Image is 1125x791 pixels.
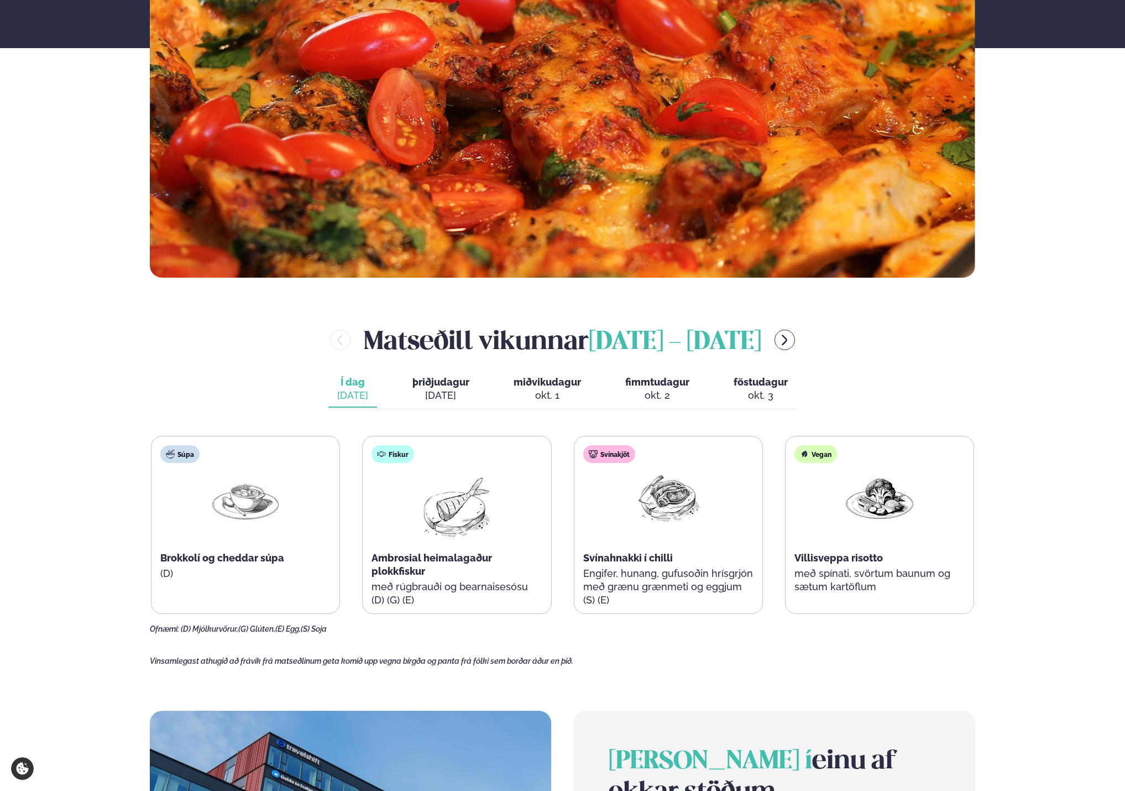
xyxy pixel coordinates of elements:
[800,450,809,459] img: Vegan.svg
[734,376,788,388] span: föstudagur
[160,567,331,580] p: (D)
[328,371,377,408] button: Í dag [DATE]
[794,567,965,594] p: með spínati, svörtum baunum og sætum kartöflum
[625,389,689,402] div: okt. 2
[514,376,581,388] span: miðvikudagur
[514,389,581,402] div: okt. 1
[633,472,704,523] img: Pork-Meat.png
[794,552,883,564] span: Villisveppa risotto
[794,445,837,463] div: Vegan
[412,389,469,402] div: [DATE]
[330,330,350,350] button: menu-btn-left
[364,322,761,358] h2: Matseðill vikunnar
[150,657,573,665] span: Vinsamlegast athugið að frávik frá matseðlinum geta komið upp vegna birgða og panta frá fólki sem...
[150,625,179,633] span: Ofnæmi:
[181,625,238,633] span: (D) Mjólkurvörur,
[421,472,492,543] img: fish.png
[412,376,469,388] span: þriðjudagur
[371,445,414,463] div: Fiskur
[583,567,754,607] p: Engifer, hunang, gufusoðin hrísgrjón með grænu grænmeti og eggjum (S) (E)
[377,450,386,459] img: fish.svg
[734,389,788,402] div: okt. 3
[725,371,797,408] button: föstudagur okt. 3
[166,450,175,459] img: soup.svg
[616,371,698,408] button: fimmtudagur okt. 2
[371,580,542,607] p: með rúgbrauði og bearnaisesósu (D) (G) (E)
[609,750,812,774] span: [PERSON_NAME] í
[625,376,689,388] span: fimmtudagur
[210,472,281,523] img: Soup.png
[160,445,200,463] div: Súpa
[11,757,34,780] a: Cookie settings
[275,625,301,633] span: (E) Egg,
[337,376,368,389] span: Í dag
[589,450,598,459] img: pork.svg
[583,552,673,564] span: Svínahnakki í chilli
[301,625,327,633] span: (S) Soja
[160,552,284,564] span: Brokkolí og cheddar súpa
[589,330,761,355] span: [DATE] - [DATE]
[238,625,275,633] span: (G) Glúten,
[844,472,915,523] img: Vegan.png
[371,552,492,577] span: Ambrosial heimalagaður plokkfiskur
[337,389,368,402] div: [DATE]
[505,371,590,408] button: miðvikudagur okt. 1
[775,330,795,350] button: menu-btn-right
[404,371,478,408] button: þriðjudagur [DATE]
[583,445,635,463] div: Svínakjöt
